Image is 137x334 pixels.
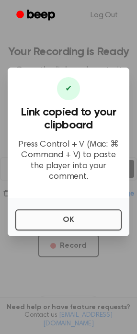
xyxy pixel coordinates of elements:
[15,209,122,230] button: OK
[10,6,64,25] a: Beep
[15,106,122,132] h3: Link copied to your clipboard
[57,77,80,100] div: ✔
[15,139,122,183] p: Press Control + V (Mac: ⌘ Command + V) to paste the player into your comment.
[81,4,127,27] a: Log Out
